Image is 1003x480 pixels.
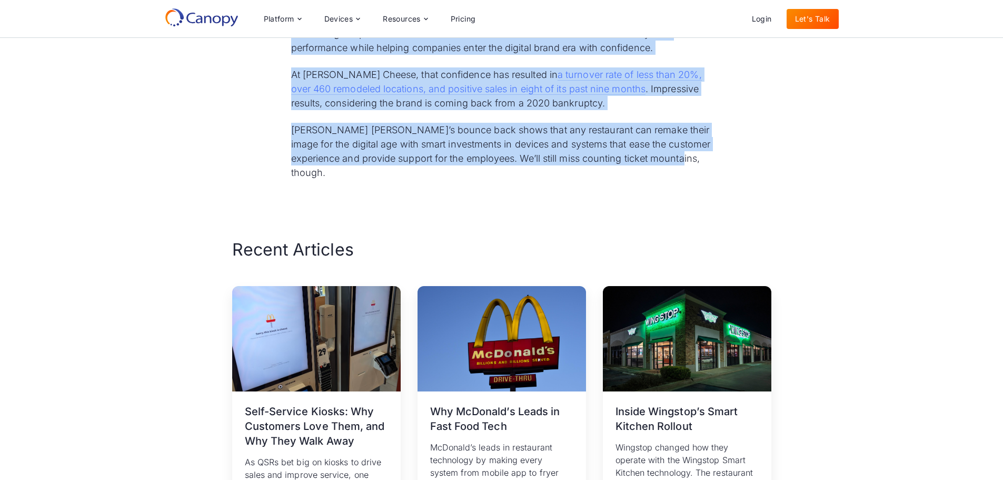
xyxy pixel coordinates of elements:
div: Devices [316,8,369,30]
a: Login [743,9,780,29]
div: Devices [324,15,353,23]
p: [PERSON_NAME] [PERSON_NAME]’s bounce back shows that any restaurant can remake their image for th... [291,123,712,180]
a: Let's Talk [787,9,839,29]
h3: Inside Wingstop’s Smart Kitchen Rollout [615,404,759,434]
div: Resources [383,15,421,23]
div: Platform [264,15,294,23]
a: Pricing [442,9,484,29]
div: Platform [255,8,310,30]
h3: Why McDonald’s Leads in Fast Food Tech [430,404,573,434]
h2: Recent Articles [232,239,354,261]
p: At [PERSON_NAME] Cheese, that confidence has resulted in . Impressive results, considering the br... [291,67,712,110]
div: Resources [374,8,435,30]
h3: Self-Service Kiosks: Why Customers Love Them, and Why They Walk Away [245,404,388,448]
